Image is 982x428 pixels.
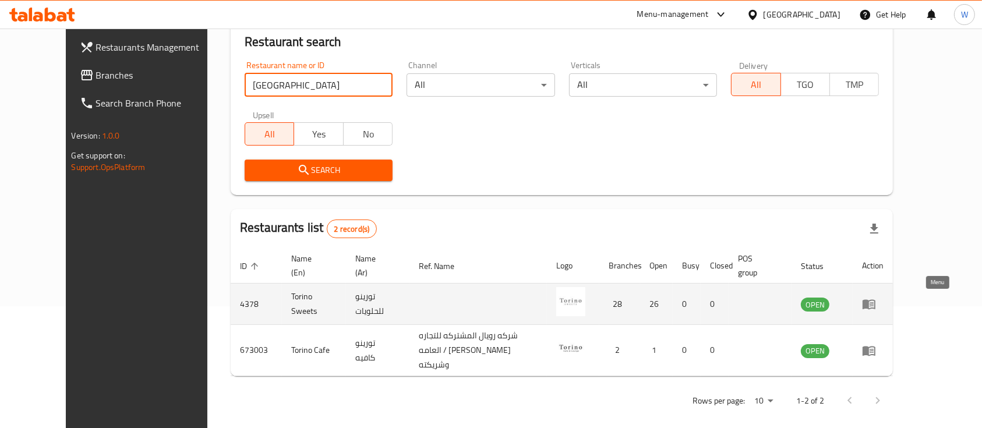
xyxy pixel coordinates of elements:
input: Search for restaurant name or ID.. [245,73,393,97]
span: Status [801,259,839,273]
span: W [961,8,968,21]
td: 28 [599,284,640,325]
td: شركه رويال المشتركه للتجاره العامه / [PERSON_NAME] وشريكته [409,325,547,376]
div: All [569,73,717,97]
th: Open [640,248,673,284]
th: Busy [673,248,701,284]
div: Menu-management [637,8,709,22]
span: TGO [786,76,825,93]
span: ID [240,259,262,273]
td: 0 [701,284,729,325]
table: enhanced table [231,248,893,376]
div: Menu [862,344,884,358]
td: 4378 [231,284,282,325]
td: 0 [701,325,729,376]
p: 1-2 of 2 [796,394,824,408]
td: 0 [673,325,701,376]
div: All [407,73,554,97]
span: POS group [738,252,778,280]
div: [GEOGRAPHIC_DATA] [764,8,840,21]
label: Delivery [739,61,768,69]
a: Restaurants Management [70,33,230,61]
button: TMP [829,73,879,96]
span: Ref. Name [419,259,469,273]
button: Search [245,160,393,181]
button: No [343,122,393,146]
span: Yes [299,126,338,143]
a: Search Branch Phone [70,89,230,117]
td: تورينو للحلويات [346,284,409,325]
span: All [736,76,776,93]
img: Torino Cafe [556,334,585,363]
span: 2 record(s) [327,224,377,235]
label: Upsell [253,111,274,119]
td: Torino Cafe [282,325,346,376]
td: Torino Sweets [282,284,346,325]
button: TGO [780,73,830,96]
span: Name (En) [291,252,332,280]
span: Search [254,163,383,178]
td: 1 [640,325,673,376]
span: OPEN [801,298,829,312]
button: All [731,73,780,96]
a: Branches [70,61,230,89]
span: Version: [72,128,100,143]
span: All [250,126,289,143]
p: Rows per page: [693,394,745,408]
th: Closed [701,248,729,284]
span: Get support on: [72,148,125,163]
span: 1.0.0 [102,128,120,143]
td: تورينو كافيه [346,325,409,376]
button: Yes [294,122,343,146]
span: TMP [835,76,874,93]
span: OPEN [801,344,829,358]
h2: Restaurants list [240,219,377,238]
div: Total records count [327,220,377,238]
span: Search Branch Phone [96,96,221,110]
span: Restaurants Management [96,40,221,54]
span: No [348,126,388,143]
td: 2 [599,325,640,376]
td: 0 [673,284,701,325]
th: Action [853,248,893,284]
a: Support.OpsPlatform [72,160,146,175]
div: OPEN [801,298,829,312]
span: Branches [96,68,221,82]
h2: Restaurant search [245,33,879,51]
th: Logo [547,248,599,284]
td: 26 [640,284,673,325]
div: OPEN [801,344,829,358]
span: Name (Ar) [355,252,395,280]
img: Torino Sweets [556,287,585,316]
th: Branches [599,248,640,284]
div: Rows per page: [750,392,778,410]
button: All [245,122,294,146]
td: 673003 [231,325,282,376]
